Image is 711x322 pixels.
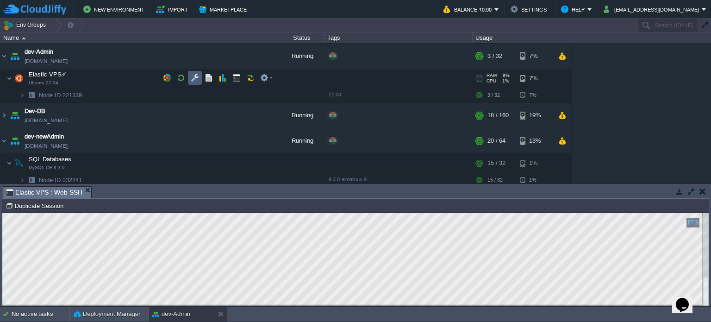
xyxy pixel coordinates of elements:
div: 3 / 32 [487,44,502,69]
a: dev-newAdmin [25,132,64,141]
button: Settings [511,4,549,15]
img: AMDAwAAAACH5BAEAAAAALAAAAAABAAEAAAICRAEAOw== [0,44,8,69]
button: Duplicate Session [6,202,66,210]
span: 221339 [38,91,83,99]
img: AMDAwAAAACH5BAEAAAAALAAAAAABAAEAAAICRAEAOw== [8,128,21,153]
div: Running [278,103,324,128]
a: dev-Admin [25,47,53,57]
span: 9.3.0-almalinux-9 [329,177,367,182]
div: 15 / 32 [487,173,503,187]
span: [DOMAIN_NAME] [25,57,68,66]
div: 20 / 64 [487,128,505,153]
div: Name [1,32,278,43]
div: 13% [520,128,550,153]
button: Env Groups [3,19,49,32]
a: SQL DatabasesMySQL CE 9.3.0 [28,156,73,163]
img: AMDAwAAAACH5BAEAAAAALAAAAAABAAEAAAICRAEAOw== [19,88,25,102]
span: 22.04 [329,92,341,97]
span: Ubuntu 22.04 [29,80,58,86]
a: Dev-DB [25,107,45,116]
div: 3 / 32 [487,88,500,102]
span: CPU [486,78,496,84]
span: 1% [500,78,509,84]
div: 15 / 32 [487,154,505,172]
button: dev-Admin [152,309,190,319]
img: AMDAwAAAACH5BAEAAAAALAAAAAABAAEAAAICRAEAOw== [19,173,25,187]
button: Marketplace [199,4,249,15]
span: SQL Databases [28,155,73,163]
img: AMDAwAAAACH5BAEAAAAALAAAAAABAAEAAAICRAEAOw== [6,69,12,88]
img: AMDAwAAAACH5BAEAAAAALAAAAAABAAEAAAICRAEAOw== [8,44,21,69]
span: RAM [486,73,497,78]
button: Help [561,4,587,15]
div: Running [278,44,324,69]
img: AMDAwAAAACH5BAEAAAAALAAAAAABAAEAAAICRAEAOw== [12,154,25,172]
span: [DOMAIN_NAME] [25,116,68,125]
img: AMDAwAAAACH5BAEAAAAALAAAAAABAAEAAAICRAEAOw== [22,37,26,39]
img: AMDAwAAAACH5BAEAAAAALAAAAAABAAEAAAICRAEAOw== [12,69,25,88]
img: AMDAwAAAACH5BAEAAAAALAAAAAABAAEAAAICRAEAOw== [8,103,21,128]
div: 18 / 160 [487,103,509,128]
div: Status [279,32,324,43]
a: Node ID:232241 [38,176,83,184]
span: [DOMAIN_NAME] [25,141,68,151]
img: AMDAwAAAACH5BAEAAAAALAAAAAABAAEAAAICRAEAOw== [0,128,8,153]
img: AMDAwAAAACH5BAEAAAAALAAAAAABAAEAAAICRAEAOw== [25,88,38,102]
div: 7% [520,44,550,69]
div: No active tasks [12,307,69,322]
span: MySQL CE 9.3.0 [29,165,65,170]
div: 19% [520,103,550,128]
span: Elastic VPS : Web SSH [6,187,82,198]
span: Node ID: [39,177,62,183]
button: Balance ₹0.00 [443,4,494,15]
div: 1% [520,173,550,187]
div: 7% [520,69,550,88]
img: AMDAwAAAACH5BAEAAAAALAAAAAABAAEAAAICRAEAOw== [0,103,8,128]
span: 232241 [38,176,83,184]
img: AMDAwAAAACH5BAEAAAAALAAAAAABAAEAAAICRAEAOw== [6,154,12,172]
span: Node ID: [39,92,62,99]
a: Node ID:221339 [38,91,83,99]
a: Elastic VPSUbuntu 22.04 [28,71,63,78]
div: 7% [520,88,550,102]
div: Usage [473,32,571,43]
button: Deployment Manager [74,309,140,319]
iframe: chat widget [672,285,702,313]
button: New Environment [83,4,147,15]
div: 1% [520,154,550,172]
button: [EMAIL_ADDRESS][DOMAIN_NAME] [604,4,702,15]
div: Running [278,128,324,153]
div: Tags [325,32,472,43]
img: AMDAwAAAACH5BAEAAAAALAAAAAABAAEAAAICRAEAOw== [25,173,38,187]
img: CloudJiffy [3,4,66,15]
span: Elastic VPS [28,70,63,78]
button: Import [156,4,191,15]
span: 9% [500,73,510,78]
